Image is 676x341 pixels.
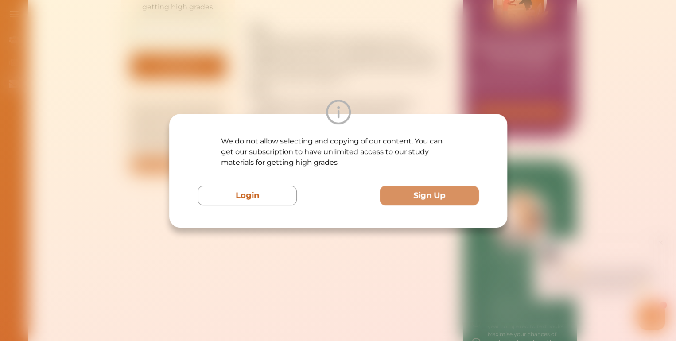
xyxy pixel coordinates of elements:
[78,30,195,56] p: Hey there If you have any questions, I'm here to help! Just text back 'Hi' and choose from the fo...
[100,15,110,23] div: Nini
[380,186,479,205] button: Sign Up
[198,186,297,205] button: Login
[196,66,203,73] i: 1
[78,9,94,26] img: Nini
[106,30,114,39] span: 👋
[221,136,455,168] p: We do not allow selecting and copying of our content. You can get our subscription to have unlimi...
[177,47,185,56] span: 🌟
